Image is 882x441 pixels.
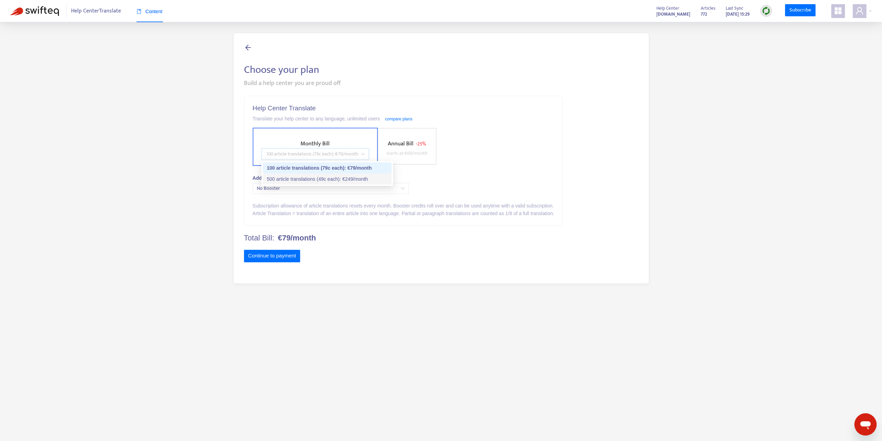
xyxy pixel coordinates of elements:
span: book [137,9,141,14]
button: Continue to payment [244,250,300,262]
div: Subscription allowance of article translations resets every month. Booster credits roll over and ... [253,202,554,210]
h4: Total Bill: [244,234,563,243]
span: appstore [834,7,842,15]
div: Add booster translation credits that never expire [253,174,554,182]
div: Build a help center you are proud off [244,79,638,88]
span: Annual Bill [388,139,413,149]
img: Swifteq [10,6,59,16]
span: user [855,7,864,15]
h2: Choose your plan [244,63,638,76]
strong: [DATE] 15:29 [726,10,750,18]
div: 500 article translations (49c each) : € 249 /month [267,175,387,183]
a: Subscribe [785,4,815,17]
span: 100 article translations (79c each) : € 79 /month [266,149,365,159]
span: starts at € 69 /month [386,149,428,157]
span: - 25% [416,140,426,148]
a: compare plans [385,117,412,121]
span: Last Sync [726,5,743,12]
div: Translate your help center to any language, unlimited users [253,115,554,122]
b: €79/month [278,234,316,243]
iframe: Button to launch messaging window [854,413,876,435]
h5: Help Center Translate [253,104,554,112]
img: sync.dc5367851b00ba804db3.png [762,7,770,15]
a: [DOMAIN_NAME] [656,10,690,18]
div: Article Translation = translation of an entire article into one language. Partial or paragraph tr... [253,210,554,217]
span: Monthly Bill [300,139,330,149]
span: Help Center [656,5,679,12]
span: Articles [701,5,715,12]
span: No Booster [257,183,404,194]
span: Content [137,9,163,14]
strong: 772 [701,10,707,18]
span: Help Center Translate [71,5,121,18]
div: 100 article translations (79c each) : € 79 /month [267,164,387,172]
